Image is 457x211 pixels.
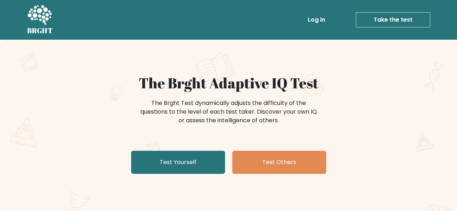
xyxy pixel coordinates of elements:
a: Log in [305,13,328,27]
a: Test Others [232,151,326,174]
h1: The Brght Adaptive IQ Test [52,74,405,92]
h5: BRGHT [27,26,53,35]
div: The Brght Test dynamically adjusts the difficulty of the questions to the level of each test take... [138,99,319,125]
a: Test Yourself [131,151,225,174]
a: Take the test [356,12,430,27]
a: BRGHT [27,3,53,37]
